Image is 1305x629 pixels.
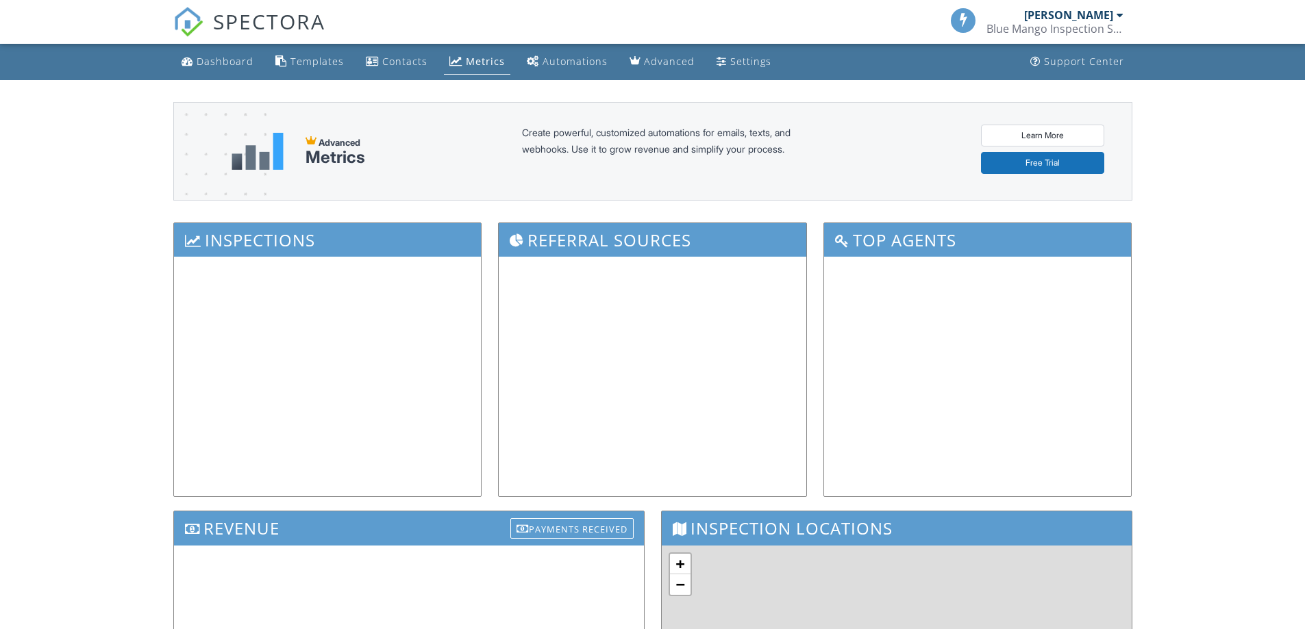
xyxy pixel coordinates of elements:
div: Blue Mango Inspection Services [986,22,1123,36]
div: Settings [730,55,771,68]
div: Metrics [466,55,505,68]
div: [PERSON_NAME] [1024,8,1113,22]
h3: Referral Sources [499,223,806,257]
div: Payments Received [510,518,634,539]
img: The Best Home Inspection Software - Spectora [173,7,203,37]
span: Advanced [319,137,360,148]
div: Advanced [644,55,695,68]
div: Templates [290,55,344,68]
a: Contacts [360,49,433,75]
h3: Inspections [174,223,482,257]
a: SPECTORA [173,18,325,47]
a: Templates [270,49,349,75]
a: Support Center [1025,49,1130,75]
a: Settings [711,49,777,75]
div: Dashboard [197,55,253,68]
a: Metrics [444,49,510,75]
h3: Revenue [174,511,644,545]
a: Payments Received [510,515,634,537]
a: Free Trial [981,152,1104,174]
a: Automations (Basic) [521,49,613,75]
a: Advanced [624,49,700,75]
h3: Inspection Locations [662,511,1132,545]
div: Contacts [382,55,427,68]
a: Zoom out [670,574,691,595]
a: Zoom in [670,554,691,574]
div: Create powerful, customized automations for emails, texts, and webhooks. Use it to grow revenue a... [522,125,823,178]
span: SPECTORA [213,7,325,36]
img: metrics-aadfce2e17a16c02574e7fc40e4d6b8174baaf19895a402c862ea781aae8ef5b.svg [232,133,284,170]
img: advanced-banner-bg-f6ff0eecfa0ee76150a1dea9fec4b49f333892f74bc19f1b897a312d7a1b2ff3.png [174,103,266,254]
a: Dashboard [176,49,259,75]
h3: Top Agents [824,223,1132,257]
a: Learn More [981,125,1104,146]
div: Automations [543,55,608,68]
div: Support Center [1044,55,1124,68]
div: Metrics [306,148,365,167]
